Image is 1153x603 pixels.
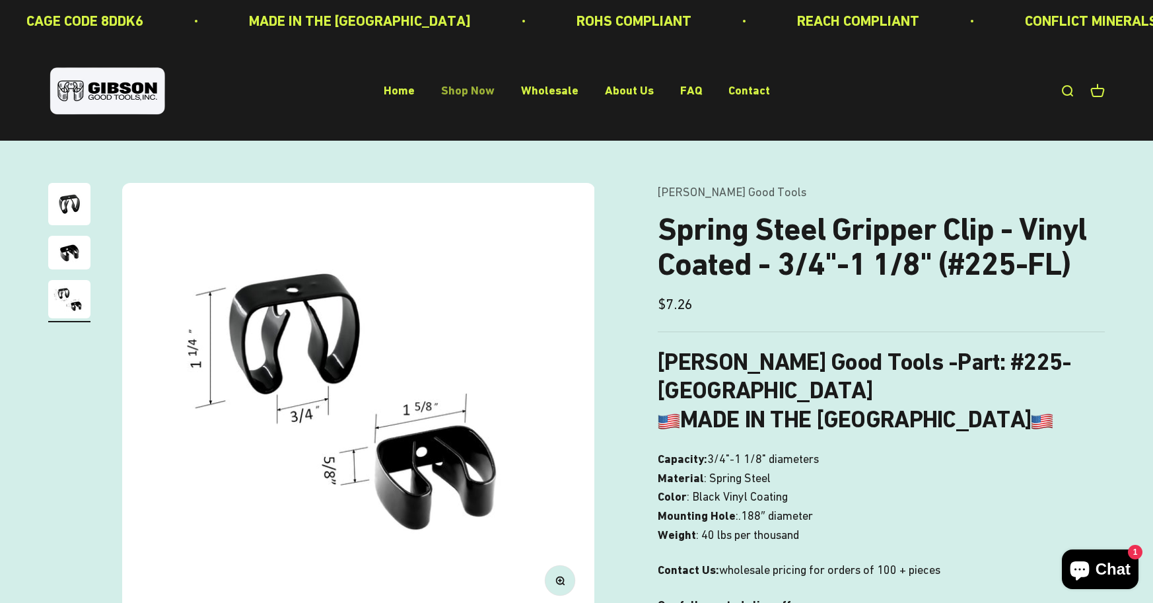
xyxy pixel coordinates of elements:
img: Gripper clip, made & shipped from the USA! [48,183,90,225]
p: MADE IN THE [GEOGRAPHIC_DATA] [221,9,443,32]
a: About Us [605,84,654,98]
b: [PERSON_NAME] Good Tools - [658,348,999,376]
sale-price: $7.26 [658,293,693,316]
strong: Mounting Hole [658,509,736,522]
span: : 40 lbs per thousand [696,526,799,545]
img: close up of a spring steel gripper clip, tool clip, durable, secure holding, Excellent corrosion ... [48,236,90,269]
button: Go to item 1 [48,183,90,229]
strong: Color [658,489,687,503]
span: : Spring Steel [704,469,771,488]
button: Go to item 3 [48,280,90,322]
a: Contact [728,84,770,98]
a: FAQ [680,84,702,98]
span: .188″ diameter [738,507,812,526]
button: Go to item 2 [48,236,90,273]
strong: Capacity: [658,452,707,466]
strong: : #225-[GEOGRAPHIC_DATA] [658,348,1071,404]
span: : Black Vinyl Coating [687,487,788,507]
p: ROHS COMPLIANT [549,9,664,32]
p: wholesale pricing for orders of 100 + pieces [658,561,1105,580]
strong: Contact Us: [658,563,719,577]
a: [PERSON_NAME] Good Tools [658,185,806,199]
b: MADE IN THE [GEOGRAPHIC_DATA] [658,406,1053,433]
inbox-online-store-chat: Shopify online store chat [1058,550,1142,592]
h1: Spring Steel Gripper Clip - Vinyl Coated - 3/4"-1 1/8" (#225-FL) [658,212,1105,282]
a: Home [384,84,415,98]
span: Part [958,348,999,376]
img: close up of a spring steel gripper clip, tool clip, durable, secure holding, Excellent corrosion ... [48,280,90,318]
span: : [736,507,738,526]
p: REACH COMPLIANT [769,9,891,32]
strong: Weight [658,528,696,542]
a: Wholesale [521,84,578,98]
p: 3/4"-1 1/8" diameters [658,450,1105,545]
a: Shop Now [441,84,495,98]
strong: Material [658,471,704,485]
